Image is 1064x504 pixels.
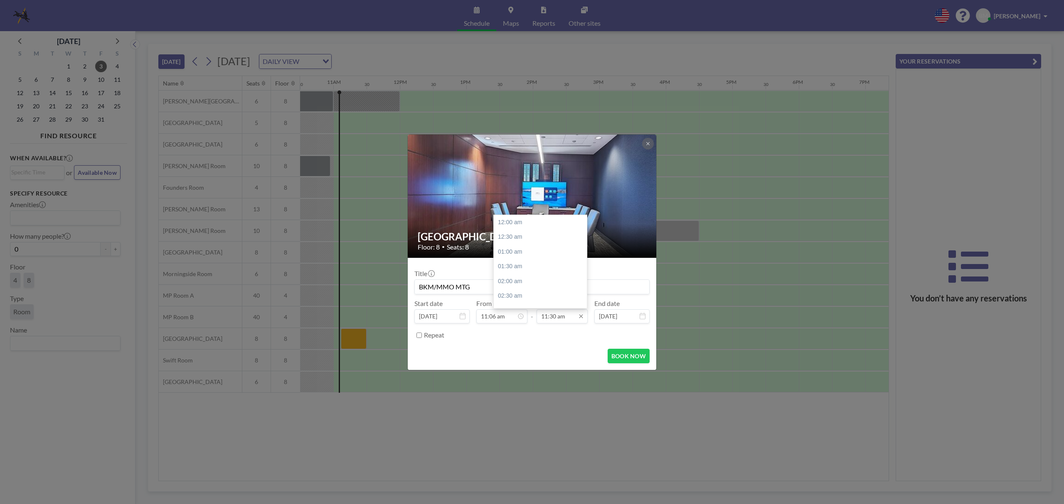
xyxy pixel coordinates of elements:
[494,259,592,274] div: 01:30 am
[494,215,592,230] div: 12:00 am
[414,299,443,308] label: Start date
[447,243,469,251] span: Seats: 8
[494,289,592,303] div: 02:30 am
[494,245,592,259] div: 01:00 am
[414,269,434,278] label: Title
[418,243,440,251] span: Floor: 8
[494,230,592,245] div: 12:30 am
[418,230,647,243] h2: [GEOGRAPHIC_DATA]
[424,331,444,339] label: Repeat
[442,244,445,250] span: •
[415,280,649,294] input: Betsy's reservation
[476,299,492,308] label: From
[531,302,533,321] span: -
[494,274,592,289] div: 02:00 am
[608,349,650,363] button: BOOK NOW
[594,299,620,308] label: End date
[494,303,592,318] div: 03:00 am
[408,102,657,289] img: 537.jpg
